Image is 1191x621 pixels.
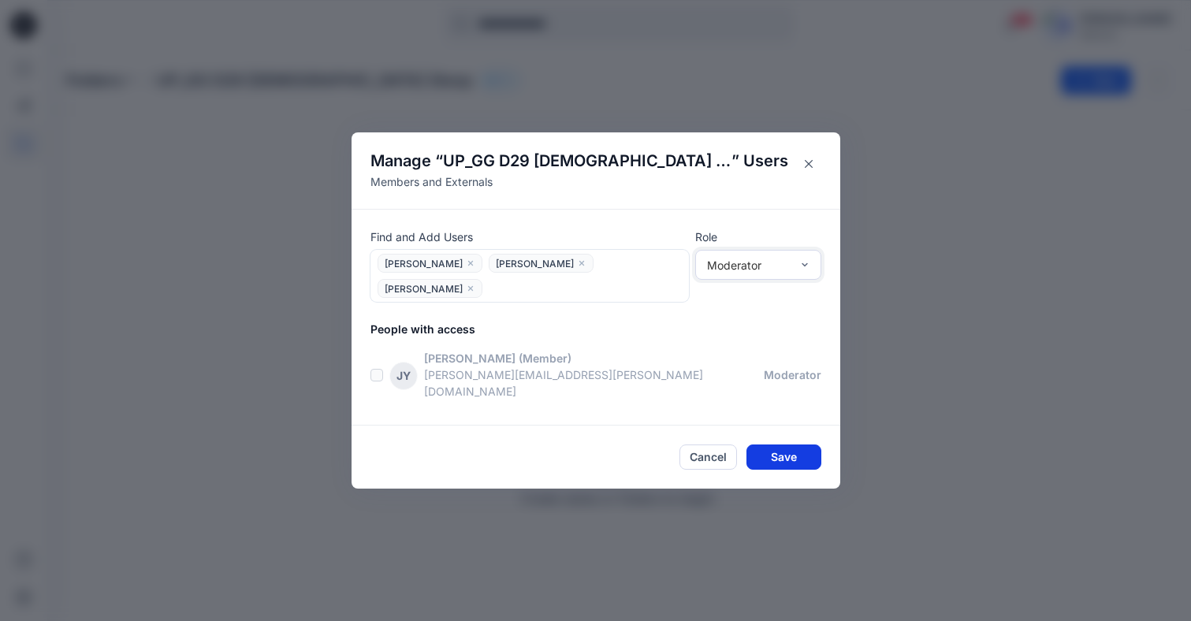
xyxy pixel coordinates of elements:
[679,444,737,470] button: Cancel
[370,173,815,190] p: Members and Externals
[389,362,418,390] div: JY
[764,366,821,383] p: moderator
[577,255,586,271] button: close
[466,255,475,271] button: close
[370,151,815,170] h4: Manage “ ” Users
[370,321,840,337] p: People with access
[707,257,791,273] div: Moderator
[796,151,821,177] button: Close
[519,350,571,366] p: (Member)
[443,151,732,170] span: UP_GG D29 [DEMOGRAPHIC_DATA] Sleep
[424,350,515,366] p: [PERSON_NAME]
[746,444,821,470] button: Save
[695,229,821,245] p: Role
[385,257,463,274] span: [PERSON_NAME]
[496,257,574,274] span: [PERSON_NAME]
[466,281,475,296] button: close
[385,282,463,299] span: [PERSON_NAME]
[424,366,764,400] p: [PERSON_NAME][EMAIL_ADDRESS][PERSON_NAME][DOMAIN_NAME]
[370,229,689,245] p: Find and Add Users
